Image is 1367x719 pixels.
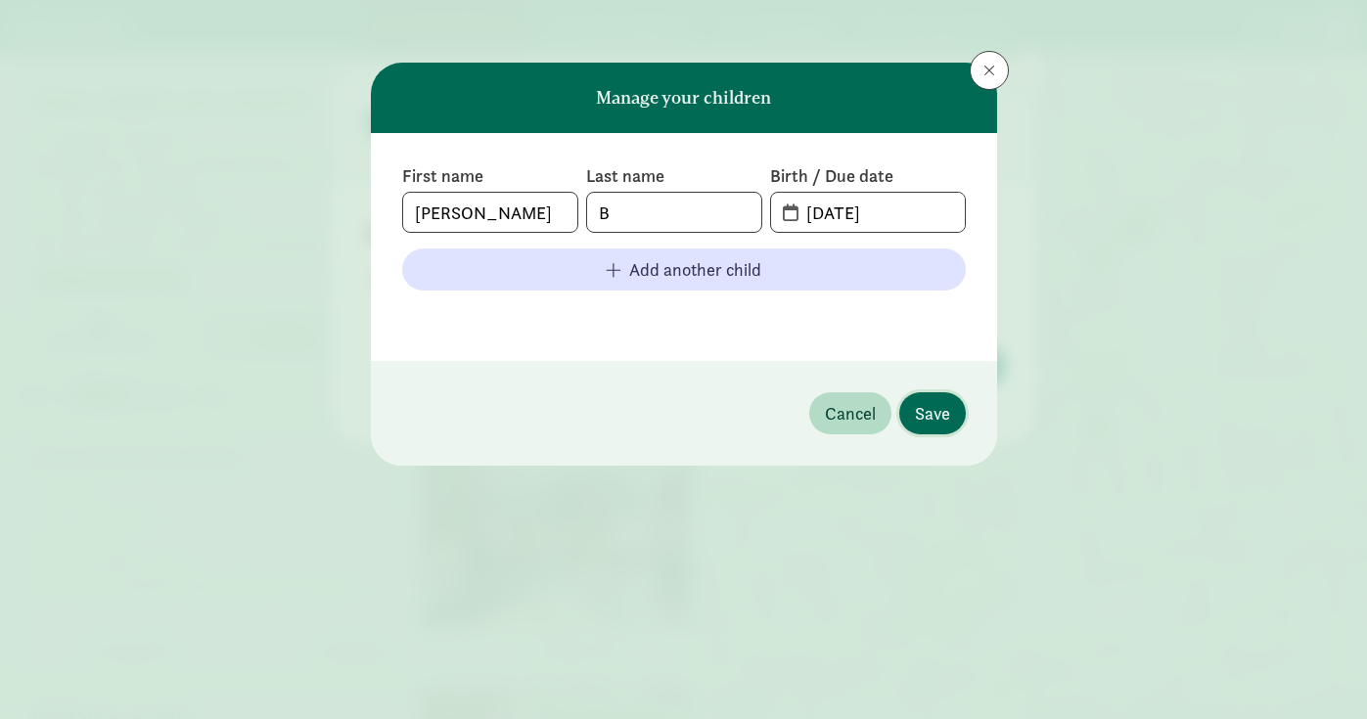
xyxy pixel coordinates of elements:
input: MM-DD-YYYY [795,193,964,232]
label: First name [402,164,578,188]
span: Add another child [629,256,761,283]
label: Last name [586,164,762,188]
label: Birth / Due date [770,164,965,188]
button: Cancel [809,392,891,434]
button: Save [899,392,966,434]
span: Cancel [825,400,876,427]
span: Save [915,400,950,427]
button: Add another child [402,248,966,291]
h6: Manage your children [596,88,771,108]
